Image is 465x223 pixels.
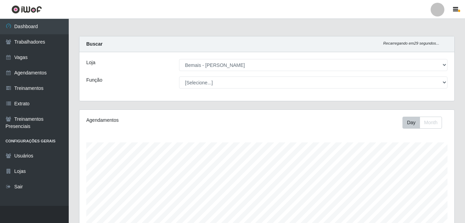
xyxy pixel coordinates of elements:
[383,41,439,45] i: Recarregando em 29 segundos...
[402,117,447,129] div: Toolbar with button groups
[86,41,102,47] strong: Buscar
[86,59,95,66] label: Loja
[402,117,420,129] button: Day
[402,117,442,129] div: First group
[86,117,231,124] div: Agendamentos
[420,117,442,129] button: Month
[11,5,42,14] img: CoreUI Logo
[86,77,102,84] label: Função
